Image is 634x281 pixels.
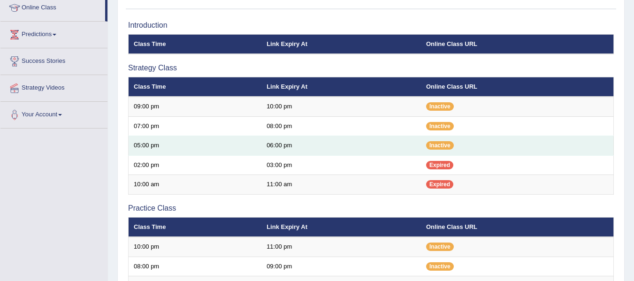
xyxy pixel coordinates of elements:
[261,175,421,195] td: 11:00 am
[129,155,262,175] td: 02:00 pm
[426,102,454,111] span: Inactive
[128,21,614,30] h3: Introduction
[129,175,262,195] td: 10:00 am
[421,217,614,237] th: Online Class URL
[421,77,614,97] th: Online Class URL
[129,257,262,276] td: 08:00 pm
[261,97,421,116] td: 10:00 pm
[129,237,262,257] td: 10:00 pm
[426,243,454,251] span: Inactive
[0,48,107,72] a: Success Stories
[261,257,421,276] td: 09:00 pm
[426,262,454,271] span: Inactive
[261,34,421,54] th: Link Expiry At
[261,237,421,257] td: 11:00 pm
[128,64,614,72] h3: Strategy Class
[261,217,421,237] th: Link Expiry At
[426,122,454,130] span: Inactive
[426,161,453,169] span: Expired
[0,75,107,99] a: Strategy Videos
[0,102,107,125] a: Your Account
[261,155,421,175] td: 03:00 pm
[261,116,421,136] td: 08:00 pm
[129,77,262,97] th: Class Time
[426,180,453,189] span: Expired
[129,136,262,156] td: 05:00 pm
[426,141,454,150] span: Inactive
[129,116,262,136] td: 07:00 pm
[261,136,421,156] td: 06:00 pm
[129,217,262,237] th: Class Time
[128,204,614,213] h3: Practice Class
[421,34,614,54] th: Online Class URL
[0,22,107,45] a: Predictions
[129,97,262,116] td: 09:00 pm
[129,34,262,54] th: Class Time
[261,77,421,97] th: Link Expiry At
